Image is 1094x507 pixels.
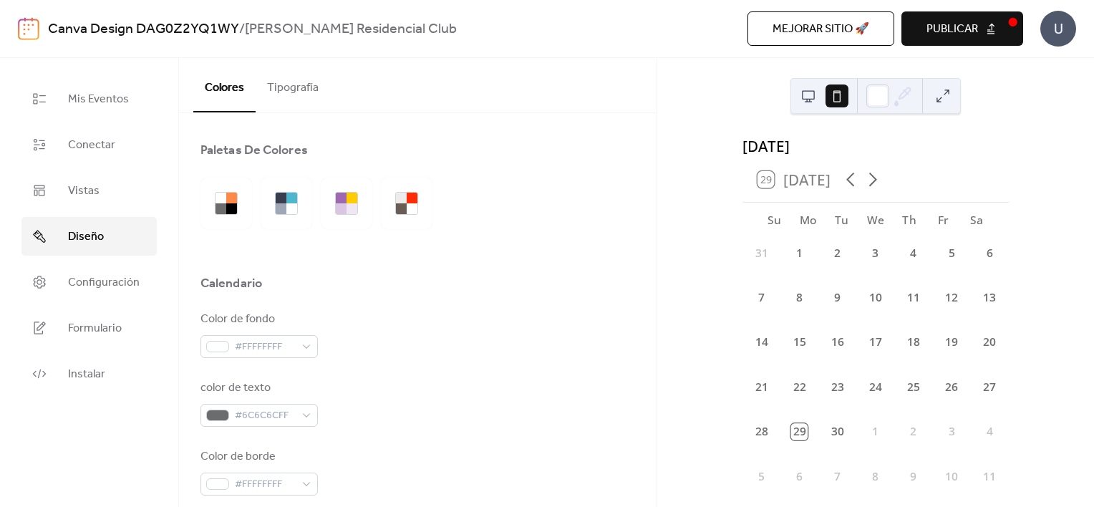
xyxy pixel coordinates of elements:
[21,354,157,393] a: Instalar
[905,423,921,440] div: 2
[200,380,315,397] div: color de texto
[867,334,884,351] div: 17
[905,289,921,306] div: 11
[68,274,140,291] span: Configuración
[867,289,884,306] div: 10
[858,203,892,236] div: We
[867,379,884,395] div: 24
[245,16,457,43] b: [PERSON_NAME] Residencial Club
[905,245,921,261] div: 4
[68,183,100,200] span: Vistas
[753,423,770,440] div: 28
[829,245,846,261] div: 2
[926,203,960,236] div: Fr
[239,16,245,43] b: /
[753,334,770,351] div: 14
[981,334,997,351] div: 20
[905,379,921,395] div: 25
[981,468,997,485] div: 11
[235,476,295,493] span: #FFFFFFFF
[825,203,858,236] div: Tu
[193,58,256,112] button: Colores
[1040,11,1076,47] div: U
[960,203,994,236] div: Sa
[791,423,808,440] div: 29
[791,289,808,306] div: 8
[773,21,869,38] span: Mejorar sitio 🚀
[235,339,295,356] span: #FFFFFFFF
[867,423,884,440] div: 1
[68,320,122,337] span: Formulario
[943,245,959,261] div: 5
[926,21,978,38] span: Publicar
[829,289,846,306] div: 9
[21,217,157,256] a: Diseño
[256,58,330,111] button: Tipografía
[742,135,1009,157] div: [DATE]
[21,309,157,347] a: Formulario
[68,366,105,383] span: Instalar
[943,423,959,440] div: 3
[753,289,770,306] div: 7
[21,263,157,301] a: Configuración
[753,468,770,485] div: 5
[747,11,894,46] button: Mejorar sitio 🚀
[829,379,846,395] div: 23
[981,423,997,440] div: 4
[753,245,770,261] div: 31
[21,171,157,210] a: Vistas
[892,203,926,236] div: Th
[867,468,884,485] div: 8
[21,79,157,118] a: Mis Eventos
[21,125,157,164] a: Conectar
[200,275,262,292] div: Calendario
[867,245,884,261] div: 3
[829,423,846,440] div: 30
[829,468,846,485] div: 7
[68,91,129,108] span: Mis Eventos
[757,203,791,236] div: Su
[943,289,959,306] div: 12
[829,334,846,351] div: 16
[753,379,770,395] div: 21
[200,311,315,328] div: Color de fondo
[200,142,308,159] div: Paletas De Colores
[905,334,921,351] div: 18
[68,228,104,246] span: Diseño
[981,379,997,395] div: 27
[901,11,1023,46] button: Publicar
[18,17,39,40] img: logo
[905,468,921,485] div: 9
[943,468,959,485] div: 10
[791,334,808,351] div: 15
[235,407,295,425] span: #6C6C6CFF
[48,16,239,43] a: Canva Design DAG0Z2YQ1WY
[791,245,808,261] div: 1
[68,137,115,154] span: Conectar
[981,245,997,261] div: 6
[200,448,315,465] div: Color de borde
[791,468,808,485] div: 6
[943,379,959,395] div: 26
[943,334,959,351] div: 19
[981,289,997,306] div: 13
[791,203,825,236] div: Mo
[791,379,808,395] div: 22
